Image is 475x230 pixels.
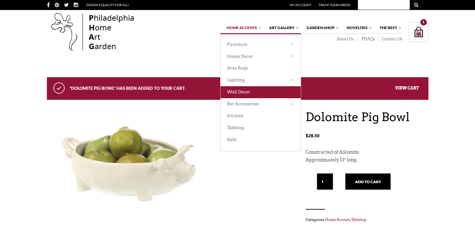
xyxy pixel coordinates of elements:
[221,134,301,146] a: Bath
[306,133,319,138] bdi: 28.50
[345,173,391,190] button: Add to cart
[343,22,372,33] a: Novelties
[306,216,428,223] span: Categories: , .
[221,39,301,51] a: Furniture
[221,51,301,63] a: Home Decor
[221,122,301,134] a: Tabletop
[379,37,403,42] a: Contact Us
[306,133,308,138] span: $
[290,3,311,7] a: My Account
[223,22,262,33] a: Home Accents
[266,22,299,33] a: Art Gallery
[306,156,428,164] p: Approximately 13″ long.
[376,22,402,33] a: The Rest
[351,217,366,222] a: Tabletop
[357,37,379,42] a: PHAQs
[221,86,301,98] a: Wall Decor
[420,19,427,26] div: 1
[306,110,428,125] h1: Dolomite Pig Bowl
[306,149,428,156] p: Constructed of dolomite.
[221,74,301,86] a: Lighting
[332,37,357,42] a: About Us
[325,217,350,222] a: Home Accents
[221,98,301,110] a: Bar Accessories
[221,62,301,74] a: Area Rugs
[317,173,333,190] input: Qty
[303,22,340,33] a: Garden Shop
[221,110,301,122] a: Kitchen
[318,3,350,7] a: Track Your Order
[395,85,419,90] a: View cart
[47,77,428,100] div: “Dolomite Pig Bowl” has been added to your cart.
